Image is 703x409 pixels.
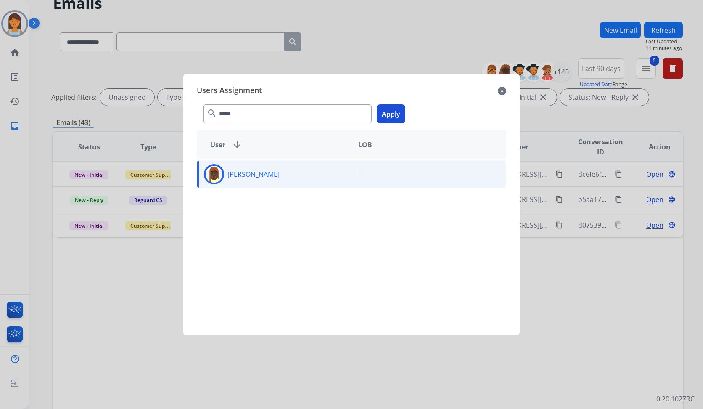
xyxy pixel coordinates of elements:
mat-icon: arrow_downward [232,140,242,150]
button: Apply [377,104,405,123]
p: [PERSON_NAME] [227,169,280,179]
p: - [358,169,360,179]
span: Users Assignment [197,84,262,98]
mat-icon: close [498,86,506,96]
div: User [203,140,351,150]
mat-icon: search [207,108,217,118]
span: LOB [358,140,372,150]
